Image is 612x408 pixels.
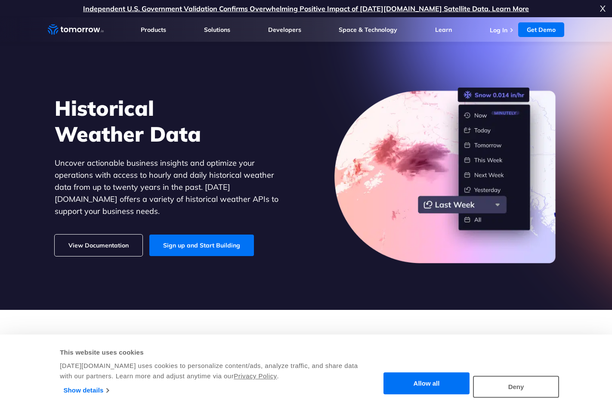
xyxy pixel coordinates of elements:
div: [DATE][DOMAIN_NAME] uses cookies to personalize content/ads, analyze traffic, and share data with... [60,361,368,381]
a: Learn [435,26,452,34]
a: Solutions [204,26,230,34]
a: View Documentation [55,235,142,256]
a: Home link [48,23,104,36]
div: This website uses cookies [60,347,368,358]
a: Sign up and Start Building [149,235,254,256]
p: Uncover actionable business insights and optimize your operations with access to hourly and daily... [55,157,291,217]
a: Products [141,26,166,34]
a: Independent U.S. Government Validation Confirms Overwhelming Positive Impact of [DATE][DOMAIN_NAM... [83,4,529,13]
a: Show details [64,384,109,397]
a: Get Demo [518,22,564,37]
h1: Historical Weather Data [55,95,291,147]
img: historical-weather-data.png.webp [334,87,557,264]
a: Space & Technology [339,26,397,34]
button: Deny [473,376,559,398]
a: Log In [490,26,507,34]
button: Allow all [383,373,470,395]
a: Developers [268,26,301,34]
a: Privacy Policy [234,372,277,380]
